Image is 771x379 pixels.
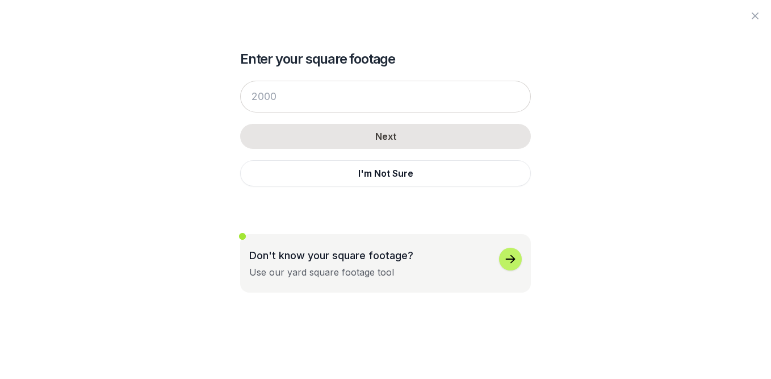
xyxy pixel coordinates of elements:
[240,160,531,186] button: I'm Not Sure
[249,248,413,263] p: Don't know your square footage?
[240,81,531,113] input: 2000
[240,124,531,149] button: Next
[240,50,531,68] h2: Enter your square footage
[240,234,531,293] button: Don't know your square footage?Use our yard square footage tool
[249,265,394,279] div: Use our yard square footage tool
